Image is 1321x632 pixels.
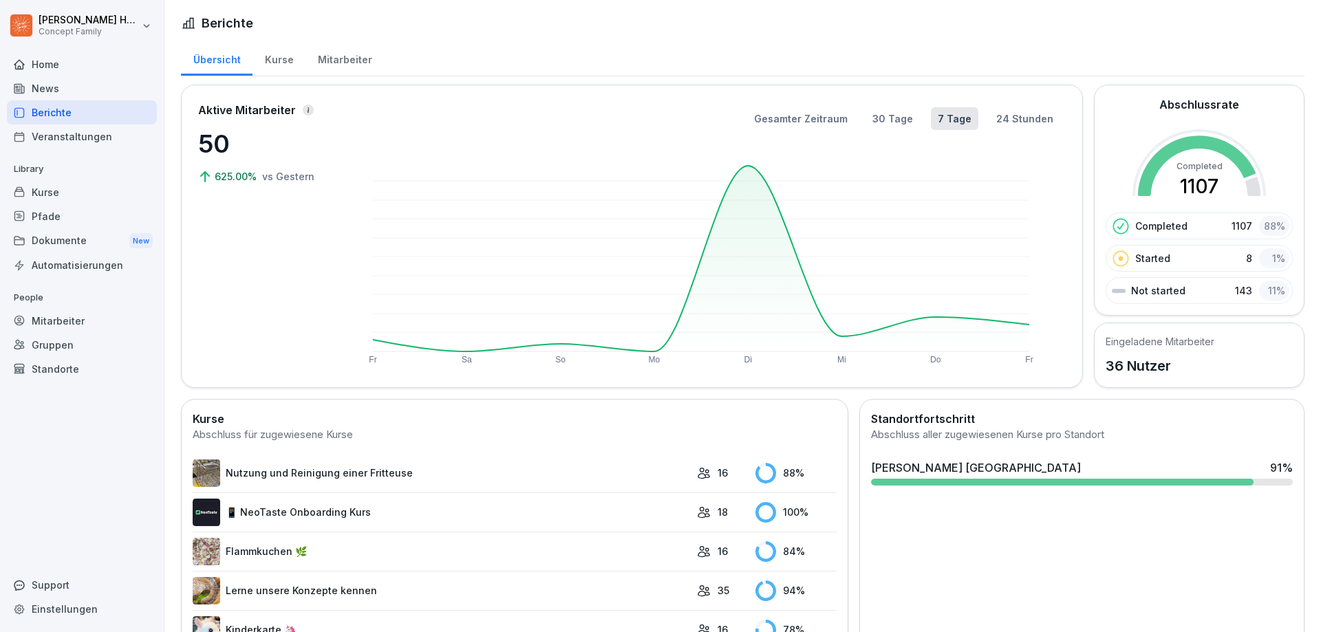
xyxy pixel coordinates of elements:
[1270,459,1293,476] div: 91 %
[1135,219,1188,233] p: Completed
[7,333,157,357] a: Gruppen
[718,583,729,598] p: 35
[1235,283,1252,298] p: 143
[931,107,978,130] button: 7 Tage
[718,505,728,519] p: 18
[181,41,253,76] a: Übersicht
[193,499,220,526] img: wogpw1ad3b6xttwx9rgsg3h8.png
[555,355,566,364] text: So
[7,180,157,204] a: Kurse
[7,597,157,621] a: Einstellungen
[1106,334,1214,349] h5: Eingeladene Mitarbeiter
[7,573,157,597] div: Support
[193,411,837,427] h2: Kurse
[215,169,259,184] p: 625.00%
[7,309,157,333] a: Mitarbeiter
[7,52,157,76] a: Home
[755,541,837,562] div: 84 %
[193,459,690,487] a: Nutzung und Reinigung einer Fritteuse
[7,158,157,180] p: Library
[39,27,139,36] p: Concept Family
[7,124,157,149] a: Veranstaltungen
[305,41,384,76] a: Mitarbeiter
[1131,283,1185,298] p: Not started
[866,454,1298,491] a: [PERSON_NAME] [GEOGRAPHIC_DATA]91%
[7,76,157,100] a: News
[193,577,220,604] img: ssvnl9aim273pmzdbnjk7g2q.png
[193,538,690,565] a: Flammkuchen 🌿
[7,204,157,228] a: Pfade
[1135,251,1170,265] p: Started
[262,169,314,184] p: vs Gestern
[39,14,139,26] p: [PERSON_NAME] Huttarsch
[755,580,837,601] div: 94 %
[1106,356,1214,376] p: 36 Nutzer
[744,355,751,364] text: Di
[193,538,220,565] img: jb643umo8xb48cipqni77y3i.png
[7,287,157,309] p: People
[1025,355,1033,364] text: Fr
[129,233,153,249] div: New
[837,355,846,364] text: Mi
[253,41,305,76] a: Kurse
[193,577,690,604] a: Lerne unsere Konzepte kennen
[1259,216,1289,236] div: 88 %
[7,253,157,277] a: Automatisierungen
[198,125,336,162] p: 50
[193,459,220,487] img: b2msvuojt3s6egexuweix326.png
[871,411,1293,427] h2: Standortfortschritt
[198,102,296,118] p: Aktive Mitarbeiter
[649,355,660,364] text: Mo
[7,357,157,381] a: Standorte
[989,107,1060,130] button: 24 Stunden
[1246,251,1252,265] p: 8
[193,499,690,526] a: 📱 NeoTaste Onboarding Kurs
[871,459,1081,476] div: [PERSON_NAME] [GEOGRAPHIC_DATA]
[747,107,855,130] button: Gesamter Zeitraum
[1232,219,1252,233] p: 1107
[871,427,1293,443] div: Abschluss aller zugewiesenen Kurse pro Standort
[866,107,920,130] button: 30 Tage
[462,355,472,364] text: Sa
[718,466,728,480] p: 16
[755,463,837,483] div: 88 %
[193,427,837,443] div: Abschluss für zugewiesene Kurse
[202,14,253,32] h1: Berichte
[1259,281,1289,301] div: 11 %
[7,228,157,254] div: Dokumente
[755,502,837,523] div: 100 %
[1159,96,1239,113] h2: Abschlussrate
[7,228,157,254] a: DokumenteNew
[930,355,941,364] text: Do
[1259,248,1289,268] div: 1 %
[369,355,376,364] text: Fr
[718,544,728,558] p: 16
[7,100,157,124] a: Berichte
